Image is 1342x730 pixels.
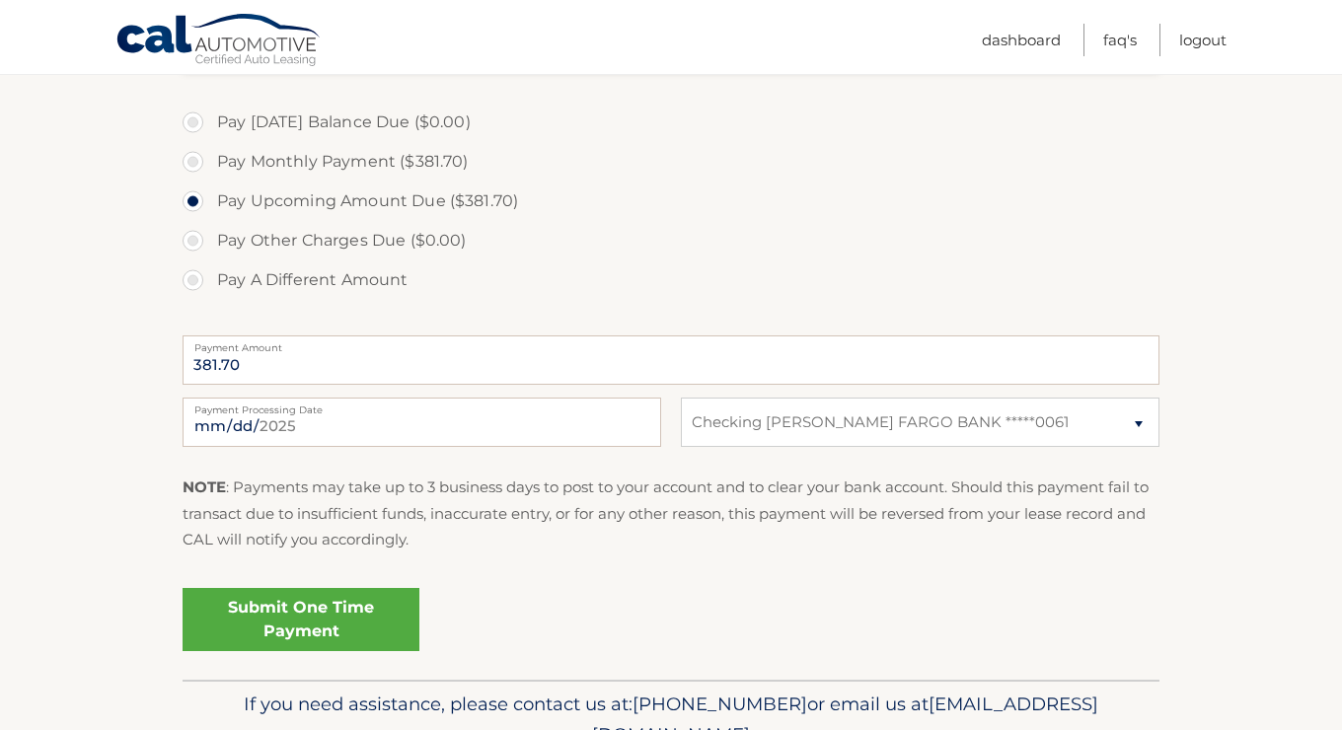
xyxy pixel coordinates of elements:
[115,13,323,70] a: Cal Automotive
[982,24,1061,56] a: Dashboard
[183,260,1159,300] label: Pay A Different Amount
[183,588,419,651] a: Submit One Time Payment
[183,335,1159,385] input: Payment Amount
[183,474,1159,552] p: : Payments may take up to 3 business days to post to your account and to clear your bank account....
[633,693,807,715] span: [PHONE_NUMBER]
[183,477,226,496] strong: NOTE
[183,221,1159,260] label: Pay Other Charges Due ($0.00)
[183,142,1159,182] label: Pay Monthly Payment ($381.70)
[1103,24,1137,56] a: FAQ's
[183,103,1159,142] label: Pay [DATE] Balance Due ($0.00)
[183,182,1159,221] label: Pay Upcoming Amount Due ($381.70)
[183,398,661,447] input: Payment Date
[183,398,661,413] label: Payment Processing Date
[183,335,1159,351] label: Payment Amount
[1179,24,1227,56] a: Logout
